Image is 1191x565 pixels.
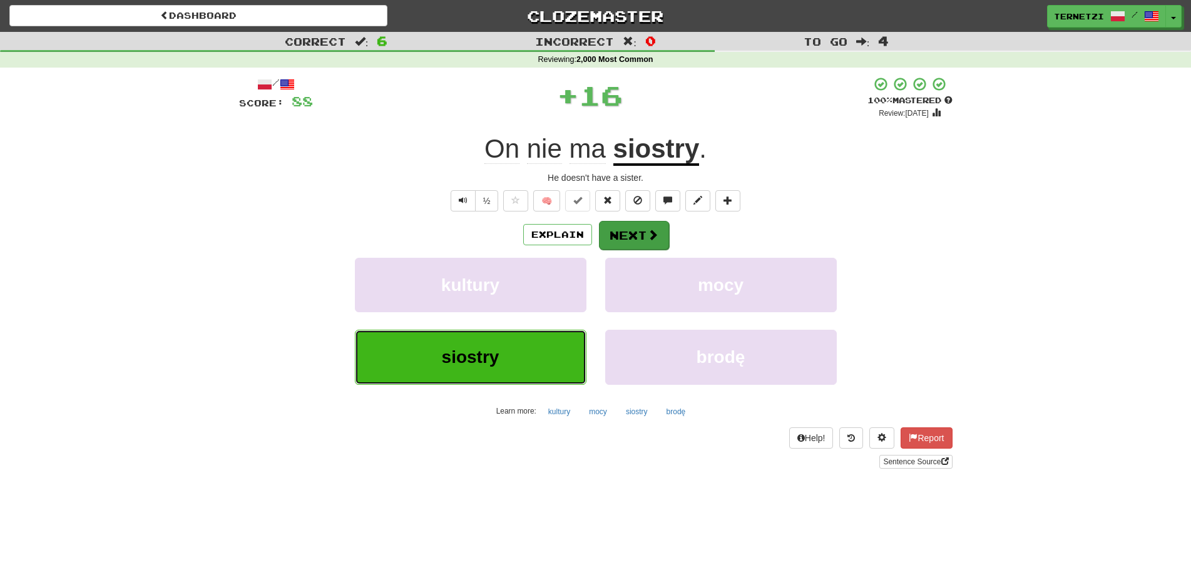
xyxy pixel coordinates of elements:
span: brodę [697,347,745,367]
button: siostry [619,402,655,421]
span: : [355,36,369,47]
button: brodę [605,330,837,384]
span: / [1132,10,1138,19]
span: 88 [292,93,313,109]
div: Mastered [867,95,953,106]
span: 0 [645,33,656,48]
span: ternetzi [1054,11,1104,22]
div: Text-to-speech controls [448,190,499,211]
button: Reset to 0% Mastered (alt+r) [595,190,620,211]
button: Set this sentence to 100% Mastered (alt+m) [565,190,590,211]
button: Add to collection (alt+a) [715,190,740,211]
small: Review: [DATE] [879,109,929,118]
button: mocy [605,258,837,312]
a: Sentence Source [879,455,952,469]
small: Learn more: [496,407,536,415]
span: mocy [698,275,744,295]
span: 6 [377,33,387,48]
button: Explain [523,224,592,245]
button: kultury [355,258,586,312]
span: : [623,36,636,47]
button: Report [901,427,952,449]
button: siostry [355,330,586,384]
button: 🧠 [533,190,560,211]
u: siostry [613,134,700,166]
strong: 2,000 Most Common [576,55,653,64]
button: Favorite sentence (alt+f) [503,190,528,211]
button: brodę [660,402,693,421]
span: Incorrect [535,35,614,48]
button: Discuss sentence (alt+u) [655,190,680,211]
button: Round history (alt+y) [839,427,863,449]
div: / [239,76,313,92]
span: : [856,36,870,47]
span: 4 [878,33,889,48]
button: Play sentence audio (ctl+space) [451,190,476,211]
button: Next [599,221,669,250]
span: + [557,76,579,114]
span: ma [570,134,606,164]
a: ternetzi / [1047,5,1166,28]
span: 100 % [867,95,892,105]
span: Score: [239,98,284,108]
span: nie [527,134,562,164]
button: Edit sentence (alt+d) [685,190,710,211]
span: 16 [579,79,623,111]
button: kultury [541,402,577,421]
span: To go [804,35,847,48]
a: Clozemaster [406,5,784,27]
span: On [484,134,519,164]
button: Help! [789,427,834,449]
span: kultury [441,275,499,295]
span: siostry [442,347,499,367]
a: Dashboard [9,5,387,26]
button: ½ [475,190,499,211]
div: He doesn't have a sister. [239,171,953,184]
span: . [699,134,707,163]
button: Ignore sentence (alt+i) [625,190,650,211]
button: mocy [582,402,614,421]
span: Correct [285,35,346,48]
